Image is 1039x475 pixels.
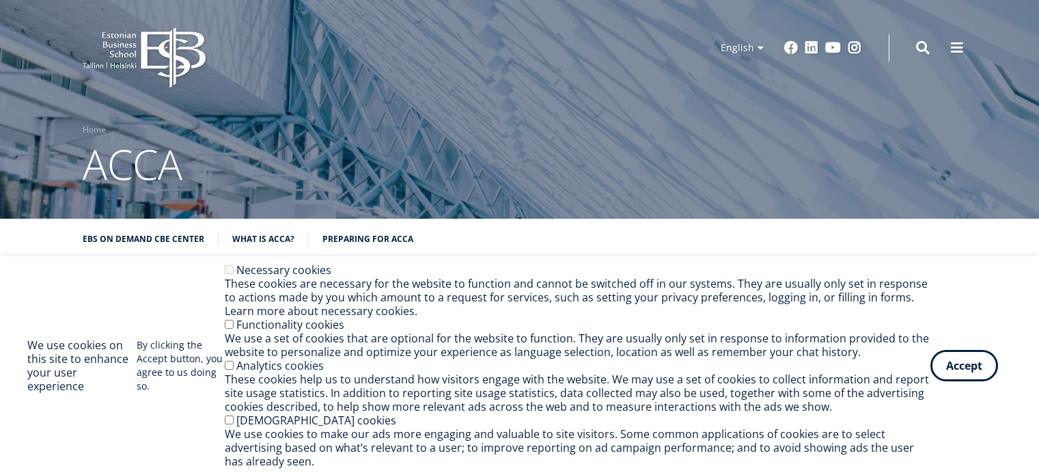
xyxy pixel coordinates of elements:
a: Youtube [825,41,841,55]
label: Functionality cookies [236,317,344,332]
div: These cookies help us to understand how visitors engage with the website. We may use a set of coo... [225,372,930,413]
a: Facebook [784,41,798,55]
span: ACCA [83,136,182,192]
a: Instagram [848,41,861,55]
div: We use a set of cookies that are optional for the website to function. They are usually only set ... [225,331,930,359]
a: Home [83,123,106,137]
h2: We use cookies on this site to enhance your user experience [27,338,137,393]
div: We use cookies to make our ads more engaging and valuable to site visitors. Some common applicati... [225,427,930,468]
div: These cookies are necessary for the website to function and cannot be switched off in our systems... [225,277,930,318]
a: What is ACCA? [232,232,294,246]
button: Accept [930,350,998,381]
a: Linkedin [805,41,818,55]
p: By clicking the Accept button, you agree to us doing so. [137,338,225,393]
a: EBS on demand cbe center [83,232,204,246]
label: Analytics cookies [236,358,324,373]
a: preparing for acca [322,232,413,246]
label: [DEMOGRAPHIC_DATA] cookies [236,413,396,428]
label: Necessary cookies [236,262,331,277]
